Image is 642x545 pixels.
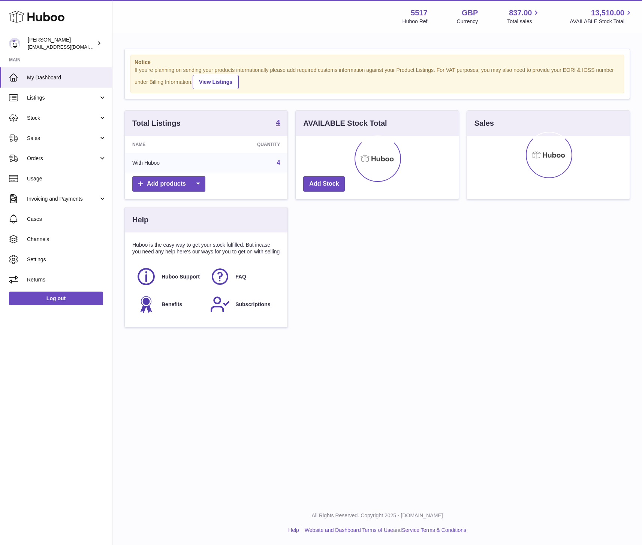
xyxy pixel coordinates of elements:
strong: 4 [276,119,280,126]
a: 4 [276,119,280,128]
img: alessiavanzwolle@hotmail.com [9,38,20,49]
a: View Listings [193,75,239,89]
span: Orders [27,155,99,162]
a: Help [288,527,299,533]
span: My Dashboard [27,74,106,81]
span: FAQ [235,273,246,280]
span: 13,510.00 [591,8,624,18]
div: [PERSON_NAME] [28,36,95,51]
span: Sales [27,135,99,142]
li: and [302,527,466,534]
a: Log out [9,292,103,305]
span: Invoicing and Payments [27,195,99,203]
h3: AVAILABLE Stock Total [303,118,387,128]
span: Returns [27,276,106,283]
h3: Total Listings [132,118,181,128]
td: With Huboo [125,153,211,173]
a: 13,510.00 AVAILABLE Stock Total [570,8,633,25]
strong: Notice [135,59,620,66]
div: Currency [457,18,478,25]
div: If you're planning on sending your products internationally please add required customs informati... [135,67,620,89]
span: [EMAIL_ADDRESS][DOMAIN_NAME] [28,44,110,50]
span: Settings [27,256,106,263]
a: 837.00 Total sales [507,8,540,25]
h3: Help [132,215,148,225]
div: Huboo Ref [403,18,428,25]
p: Huboo is the easy way to get your stock fulfilled. But incase you need any help here's our ways f... [132,241,280,256]
span: AVAILABLE Stock Total [570,18,633,25]
span: Huboo Support [162,273,200,280]
p: All Rights Reserved. Copyright 2025 - [DOMAIN_NAME] [118,512,636,519]
a: Add Stock [303,176,345,192]
a: Huboo Support [136,267,202,287]
span: Subscriptions [235,301,270,308]
th: Quantity [211,136,287,153]
h3: Sales [474,118,494,128]
span: Total sales [507,18,540,25]
a: Benefits [136,294,202,314]
a: FAQ [210,267,276,287]
span: Benefits [162,301,182,308]
span: 837.00 [509,8,532,18]
span: Channels [27,236,106,243]
span: Listings [27,94,99,101]
a: Website and Dashboard Terms of Use [305,527,393,533]
a: Subscriptions [210,294,276,314]
a: Service Terms & Conditions [402,527,466,533]
strong: 5517 [411,8,428,18]
span: Stock [27,115,99,122]
span: Usage [27,175,106,182]
th: Name [125,136,211,153]
span: Cases [27,216,106,223]
a: Add products [132,176,205,192]
strong: GBP [462,8,478,18]
a: 4 [277,159,280,166]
